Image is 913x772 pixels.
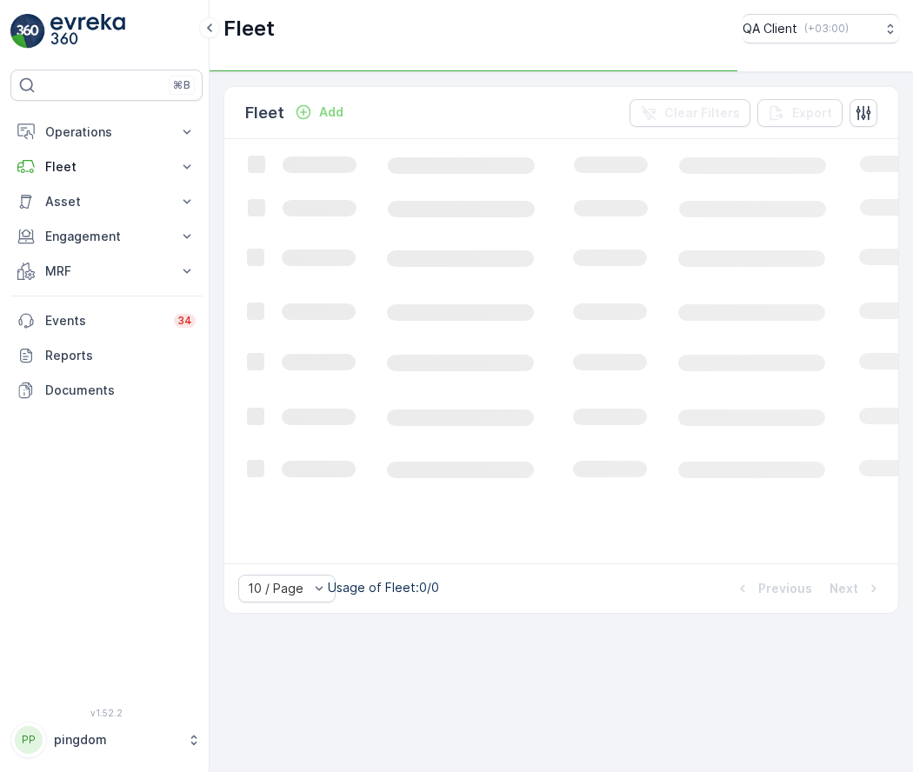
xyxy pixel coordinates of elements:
p: Engagement [45,228,168,245]
div: PP [15,726,43,754]
span: v 1.52.2 [10,708,203,718]
button: Previous [732,578,814,599]
button: QA Client(+03:00) [743,14,899,43]
p: Export [792,104,832,122]
p: QA Client [743,20,797,37]
p: Clear Filters [664,104,740,122]
button: Next [828,578,884,599]
p: pingdom [54,731,178,749]
button: PPpingdom [10,722,203,758]
button: Engagement [10,219,203,254]
p: Operations [45,123,168,141]
p: Add [319,103,343,121]
button: Clear Filters [630,99,750,127]
p: ( +03:00 ) [804,22,849,36]
p: Documents [45,382,196,399]
button: Add [288,102,350,123]
p: 34 [177,314,192,328]
p: Asset [45,193,168,210]
a: Documents [10,373,203,408]
p: Fleet [45,158,168,176]
button: Operations [10,115,203,150]
p: Fleet [223,15,275,43]
p: Reports [45,347,196,364]
p: Fleet [245,101,284,125]
img: logo [10,14,45,49]
button: MRF [10,254,203,289]
p: ⌘B [173,78,190,92]
p: Previous [758,580,812,597]
p: Usage of Fleet : 0/0 [328,579,439,596]
a: Events34 [10,303,203,338]
p: Events [45,312,163,329]
img: logo_light-DOdMpM7g.png [50,14,125,49]
button: Asset [10,184,203,219]
button: Fleet [10,150,203,184]
p: MRF [45,263,168,280]
a: Reports [10,338,203,373]
button: Export [757,99,843,127]
p: Next [830,580,858,597]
